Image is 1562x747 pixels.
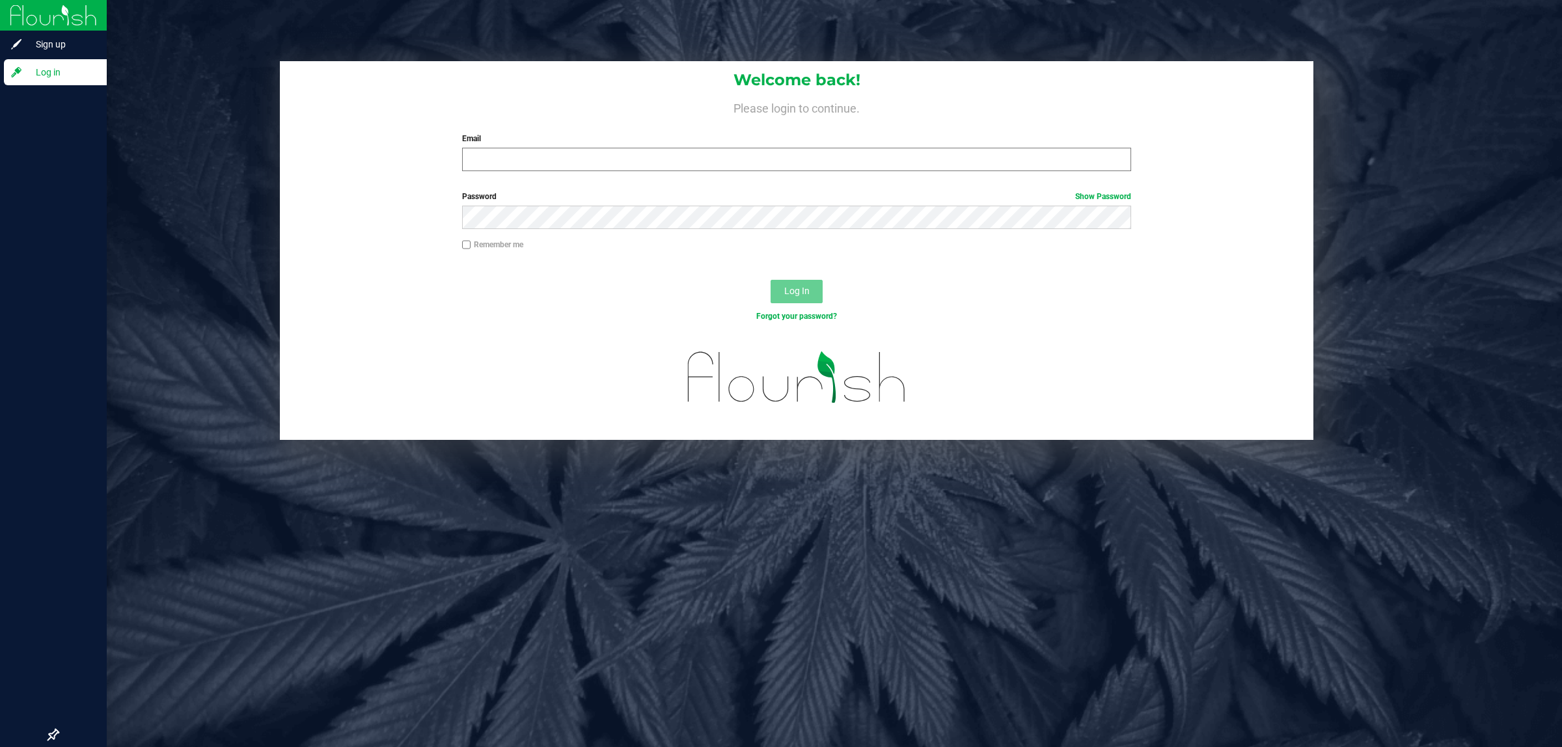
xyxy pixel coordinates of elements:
[1075,192,1131,201] a: Show Password
[668,336,926,419] img: flourish_logo.svg
[280,72,1313,88] h1: Welcome back!
[771,280,823,303] button: Log In
[756,312,837,321] a: Forgot your password?
[10,66,23,79] inline-svg: Log in
[462,133,1132,144] label: Email
[23,64,101,80] span: Log in
[462,192,497,201] span: Password
[280,99,1313,115] h4: Please login to continue.
[23,36,101,52] span: Sign up
[462,240,471,249] input: Remember me
[462,239,523,251] label: Remember me
[784,286,810,296] span: Log In
[10,38,23,51] inline-svg: Sign up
